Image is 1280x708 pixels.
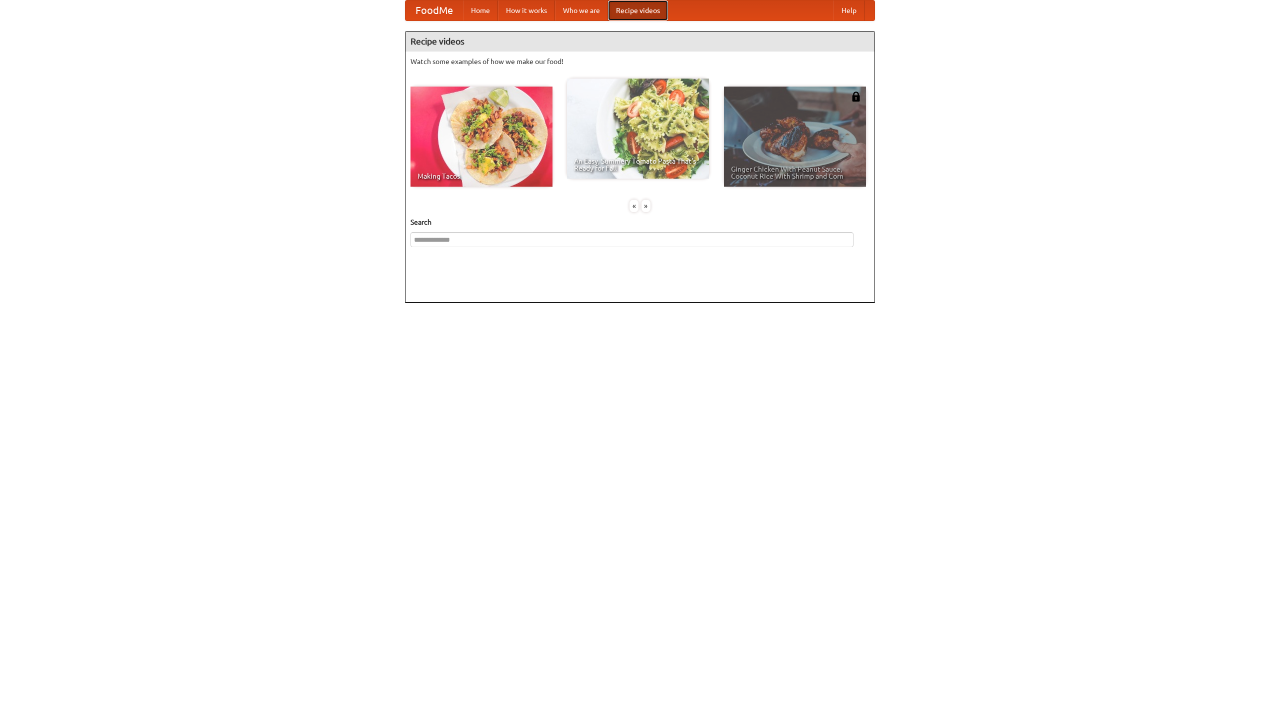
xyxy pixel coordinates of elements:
a: Recipe videos [608,1,668,21]
h5: Search [410,217,869,227]
span: Making Tacos [417,173,545,180]
img: 483408.png [851,92,861,102]
a: FoodMe [405,1,463,21]
span: An Easy, Summery Tomato Pasta That's Ready for Fall [574,158,702,172]
a: Help [833,1,864,21]
a: An Easy, Summery Tomato Pasta That's Ready for Fall [567,79,709,179]
div: » [641,200,650,212]
div: « [629,200,638,212]
a: How it works [498,1,555,21]
a: Making Tacos [410,87,552,187]
p: Watch some examples of how we make our food! [410,57,869,67]
a: Home [463,1,498,21]
a: Who we are [555,1,608,21]
h4: Recipe videos [405,32,874,52]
